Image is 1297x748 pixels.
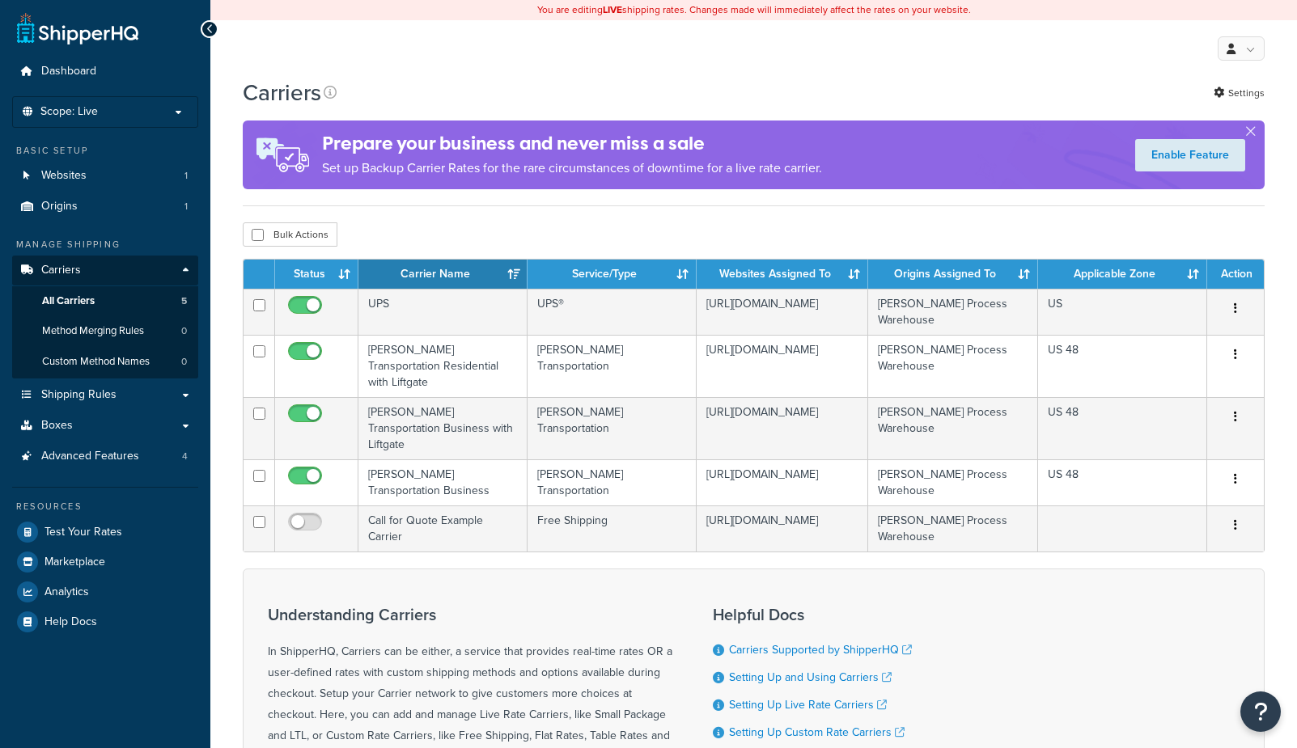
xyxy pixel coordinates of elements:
td: [PERSON_NAME] Process Warehouse [868,397,1038,459]
h3: Helpful Docs [713,606,924,623]
h4: Prepare your business and never miss a sale [322,130,822,157]
th: Websites Assigned To: activate to sort column ascending [697,260,868,289]
a: Setting Up and Using Carriers [729,669,892,686]
th: Applicable Zone: activate to sort column ascending [1038,260,1207,289]
h1: Carriers [243,77,321,108]
td: [URL][DOMAIN_NAME] [697,459,868,505]
span: Shipping Rules [41,388,117,402]
th: Service/Type: activate to sort column ascending [528,260,697,289]
a: Carriers Supported by ShipperHQ [729,641,912,658]
a: Custom Method Names 0 [12,347,198,377]
span: Boxes [41,419,73,433]
li: Method Merging Rules [12,316,198,346]
li: Websites [12,161,198,191]
a: Websites 1 [12,161,198,191]
span: 5 [181,294,187,308]
td: [PERSON_NAME] Transportation Residential with Liftgate [358,335,528,397]
span: Test Your Rates [45,526,122,539]
a: Shipping Rules [12,380,198,410]
a: Origins 1 [12,192,198,222]
span: 0 [181,324,187,338]
th: Action [1207,260,1264,289]
a: Settings [1214,82,1265,104]
b: LIVE [603,2,622,17]
li: All Carriers [12,286,198,316]
span: Scope: Live [40,105,98,119]
span: Dashboard [41,65,96,78]
a: Dashboard [12,57,198,87]
a: Marketplace [12,547,198,577]
a: ShipperHQ Home [17,12,138,44]
li: Custom Method Names [12,347,198,377]
li: Origins [12,192,198,222]
td: [PERSON_NAME] Process Warehouse [868,505,1038,551]
span: 1 [184,200,188,213]
td: [PERSON_NAME] Process Warehouse [868,335,1038,397]
p: Set up Backup Carrier Rates for the rare circumstances of downtime for a live rate carrier. [322,157,822,180]
th: Carrier Name: activate to sort column ascending [358,260,528,289]
td: US 48 [1038,459,1207,505]
a: All Carriers 5 [12,286,198,316]
td: [PERSON_NAME] Transportation [528,335,697,397]
td: [PERSON_NAME] Process Warehouse [868,289,1038,335]
td: Free Shipping [528,505,697,551]
td: [URL][DOMAIN_NAME] [697,505,868,551]
a: Analytics [12,577,198,606]
li: Advanced Features [12,442,198,471]
td: US 48 [1038,335,1207,397]
h3: Understanding Carriers [268,606,672,623]
img: ad-rules-rateshop-fe6ec290ccb7230408bd80ed9643f0289d75e0ffd9eb532fc0e269fcd187b520.png [243,120,322,189]
td: [URL][DOMAIN_NAME] [697,335,868,397]
a: Carriers [12,256,198,285]
td: Call for Quote Example Carrier [358,505,528,551]
span: All Carriers [42,294,95,308]
button: Bulk Actions [243,222,337,247]
span: Marketplace [45,556,105,569]
span: Help Docs [45,615,97,629]
td: UPS [358,289,528,335]
span: Method Merging Rules [42,324,144,338]
th: Status: activate to sort column ascending [275,260,358,289]
div: Manage Shipping [12,238,198,251]
span: 0 [181,355,187,369]
div: Basic Setup [12,144,198,158]
span: Custom Method Names [42,355,150,369]
a: Test Your Rates [12,518,198,547]
span: 1 [184,169,188,183]
a: Setting Up Live Rate Carriers [729,696,887,713]
td: [URL][DOMAIN_NAME] [697,289,868,335]
li: Carriers [12,256,198,378]
span: Carriers [41,264,81,277]
span: Analytics [45,585,89,599]
a: Boxes [12,411,198,441]
div: Resources [12,500,198,513]
td: [PERSON_NAME] Transportation [528,459,697,505]
a: Method Merging Rules 0 [12,316,198,346]
td: [PERSON_NAME] Transportation [528,397,697,459]
a: Setting Up Custom Rate Carriers [729,724,905,741]
td: [PERSON_NAME] Transportation Business [358,459,528,505]
a: Enable Feature [1135,139,1245,171]
span: 4 [182,450,188,463]
a: Help Docs [12,607,198,636]
td: [PERSON_NAME] Process Warehouse [868,459,1038,505]
td: [URL][DOMAIN_NAME] [697,397,868,459]
button: Open Resource Center [1240,691,1281,732]
span: Origins [41,200,78,213]
span: Websites [41,169,87,183]
th: Origins Assigned To: activate to sort column ascending [868,260,1038,289]
td: US 48 [1038,397,1207,459]
span: Advanced Features [41,450,139,463]
td: UPS® [528,289,697,335]
a: Advanced Features 4 [12,442,198,471]
td: [PERSON_NAME] Transportation Business with Liftgate [358,397,528,459]
td: US [1038,289,1207,335]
